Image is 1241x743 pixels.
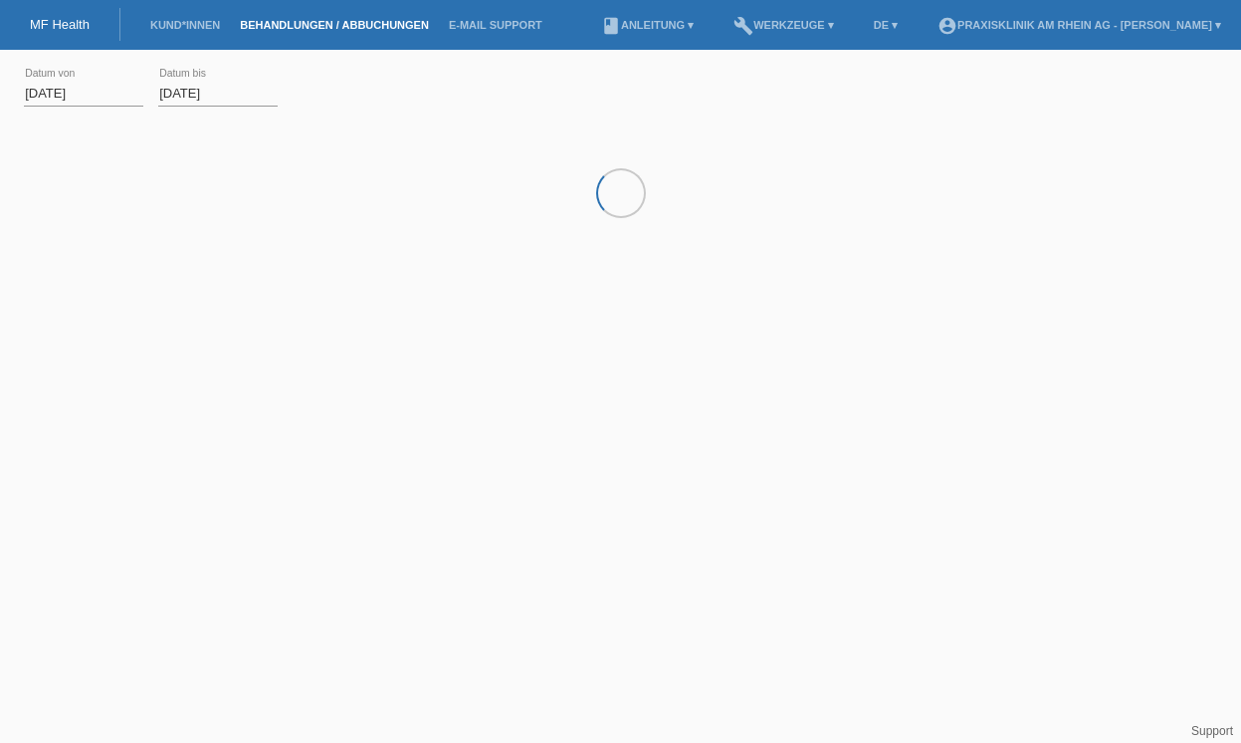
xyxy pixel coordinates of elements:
i: account_circle [937,16,957,36]
a: DE ▾ [864,19,908,31]
a: bookAnleitung ▾ [591,19,704,31]
a: MF Health [30,17,90,32]
a: account_circlePraxisklinik am Rhein AG - [PERSON_NAME] ▾ [928,19,1231,31]
a: E-Mail Support [439,19,552,31]
a: buildWerkzeuge ▾ [724,19,844,31]
i: book [601,16,621,36]
a: Behandlungen / Abbuchungen [230,19,439,31]
a: Kund*innen [140,19,230,31]
i: build [733,16,753,36]
a: Support [1191,724,1233,738]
